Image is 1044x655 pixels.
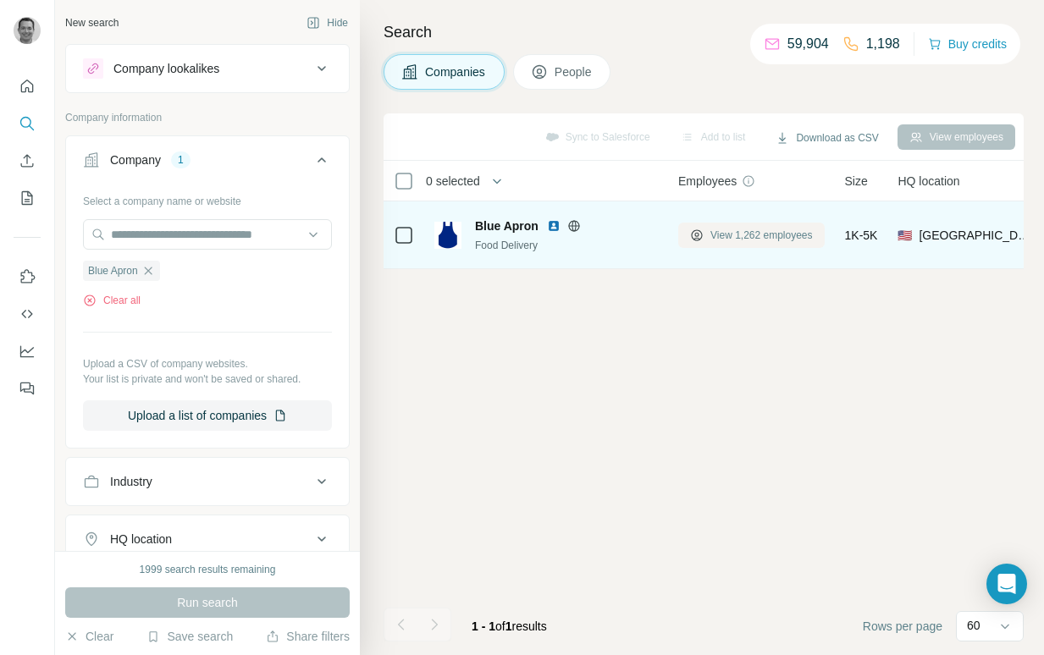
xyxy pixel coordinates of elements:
button: My lists [14,183,41,213]
button: Save search [146,628,233,645]
button: Use Surfe API [14,299,41,329]
div: Food Delivery [475,238,658,253]
div: 1 [171,152,191,168]
div: Select a company name or website [83,187,332,209]
span: [GEOGRAPHIC_DATA], [US_STATE] [919,227,1035,244]
button: Hide [295,10,360,36]
span: 🇺🇸 [898,227,912,244]
span: Size [845,173,868,190]
div: Industry [110,473,152,490]
img: LinkedIn logo [547,219,561,233]
p: 1,198 [866,34,900,54]
div: Company lookalikes [113,60,219,77]
img: Logo of Blue Apron [434,222,461,249]
div: New search [65,15,119,30]
span: People [555,63,594,80]
button: Clear all [83,293,141,308]
span: results [472,619,547,633]
button: Enrich CSV [14,146,41,176]
button: Upload a list of companies [83,400,332,431]
div: HQ location [110,531,172,548]
span: of [495,619,505,633]
p: 60 [967,617,980,634]
span: View 1,262 employees [710,228,813,243]
button: Download as CSV [764,125,890,151]
div: Company [110,151,161,168]
p: Your list is private and won't be saved or shared. [83,372,332,387]
button: Industry [66,461,349,502]
span: Rows per page [863,618,942,635]
div: Open Intercom Messenger [986,564,1027,604]
button: Feedback [14,373,41,404]
h4: Search [384,20,1024,44]
button: Company lookalikes [66,48,349,89]
span: HQ location [898,173,959,190]
button: Dashboard [14,336,41,366]
button: View 1,262 employees [678,223,825,248]
span: 1 - 1 [472,619,495,633]
p: Upload a CSV of company websites. [83,356,332,372]
button: Company1 [66,140,349,187]
span: 0 selected [426,173,480,190]
p: 59,904 [787,34,829,54]
button: Buy credits [928,32,1007,56]
span: Blue Apron [475,217,539,234]
span: 1 [505,619,512,633]
button: Search [14,108,41,139]
button: HQ location [66,519,349,559]
span: Companies [425,63,487,80]
button: Clear [65,628,113,645]
button: Quick start [14,71,41,102]
button: Share filters [266,628,350,645]
span: Employees [678,173,737,190]
img: Avatar [14,17,41,44]
div: 1999 search results remaining [140,562,276,577]
span: Blue Apron [88,263,138,278]
p: Company information [65,110,350,125]
button: Use Surfe on LinkedIn [14,261,41,292]
span: 1K-5K [845,227,878,244]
